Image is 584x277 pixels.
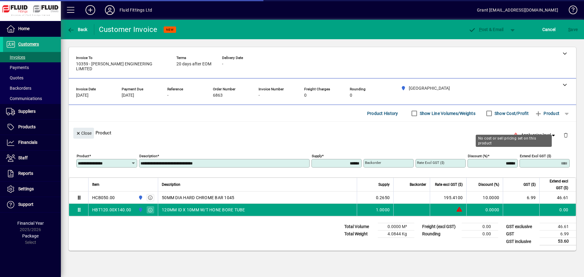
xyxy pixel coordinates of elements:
app-page-header-button: Delete [558,132,573,138]
span: NEW [166,28,174,32]
span: - [167,93,169,98]
mat-label: Backorder [365,161,381,165]
button: Product [532,108,562,119]
span: Product History [367,109,398,118]
td: 53.60 [540,238,576,245]
span: Settings [18,186,34,191]
td: 46.61 [540,223,576,230]
span: Extend excl GST ($) [543,178,568,191]
span: 1.0000 [376,207,390,213]
span: Product [535,109,559,118]
a: Communications [3,93,61,104]
span: Staff [18,155,28,160]
td: GST exclusive [503,223,540,230]
span: 20 days after EOM [176,62,211,67]
span: 0 [304,93,307,98]
span: Rate excl GST ($) [435,181,463,188]
button: Save [567,24,579,35]
td: 0.00 [462,223,498,230]
app-page-header-button: Back [61,24,94,35]
span: Payments [6,65,29,70]
div: No cost or sell pricing set on this product [476,135,552,147]
a: Products [3,119,61,135]
td: 6.99 [503,192,539,204]
span: Invoices [6,55,25,60]
a: Backorders [3,83,61,93]
td: Total Volume [341,223,378,230]
td: 0.00 [462,230,498,238]
div: Grant [EMAIL_ADDRESS][DOMAIN_NAME] [477,5,558,15]
span: GST ($) [523,181,536,188]
a: Invoices [3,52,61,62]
span: Backorder [410,181,426,188]
span: Products [18,124,36,129]
span: 50MM DIA HARD CHROME BAR 1045 [162,195,234,201]
a: Reports [3,166,61,181]
td: GST [503,230,540,238]
button: Post & Email [465,24,507,35]
button: Delete [558,128,573,142]
span: Financials [18,140,37,145]
span: Reports [18,171,33,176]
mat-label: Extend excl GST ($) [520,154,551,158]
span: Support [18,202,33,207]
td: Rounding [419,230,462,238]
button: Add [81,5,100,16]
td: Total Weight [341,230,378,238]
a: Suppliers [3,104,61,119]
span: Item [92,181,99,188]
td: 6.99 [540,230,576,238]
button: Apply price level [519,130,559,141]
button: Cancel [541,24,557,35]
span: Quotes [6,75,23,80]
span: 0 [350,93,352,98]
a: Financials [3,135,61,150]
div: HBT120.00X140.00 [92,207,131,213]
a: Home [3,21,61,36]
td: 0.0000 [466,204,503,216]
span: S [568,27,571,32]
span: Close [76,128,92,138]
button: Back [66,24,89,35]
span: AUCKLAND [137,194,144,201]
a: Staff [3,151,61,166]
td: Freight (excl GST) [419,223,462,230]
mat-label: Supply [312,154,322,158]
mat-label: Rate excl GST ($) [417,161,444,165]
span: Backorders [6,86,31,91]
span: Suppliers [18,109,36,114]
div: 195.4100 [434,195,463,201]
td: 0.0000 M³ [378,223,414,230]
td: 10.0000 [466,192,503,204]
a: Quotes [3,73,61,83]
span: Discount (%) [478,181,499,188]
button: Close [73,128,94,139]
span: Description [162,181,180,188]
span: 0.2650 [376,195,390,201]
span: ost & Email [468,27,504,32]
mat-label: Product [77,154,89,158]
span: Back [67,27,88,32]
td: 46.61 [539,192,576,204]
a: Knowledge Base [564,1,576,21]
span: Customers [18,42,39,47]
label: Show Cost/Profit [493,110,529,116]
span: Financial Year [17,221,44,226]
button: Product History [365,108,401,119]
span: Package [22,234,39,238]
span: AUCKLAND [137,206,144,213]
span: - [222,62,223,67]
span: P [479,27,482,32]
span: 6863 [213,93,223,98]
mat-label: Discount (%) [468,154,488,158]
span: [DATE] [122,93,134,98]
app-page-header-button: Close [72,130,96,136]
div: HCB050.00 [92,195,115,201]
td: 4.0844 Kg [378,230,414,238]
td: GST inclusive [503,238,540,245]
div: Customer Invoice [99,25,158,34]
span: ave [568,25,578,34]
a: Payments [3,62,61,73]
span: [DATE] [76,93,89,98]
mat-label: Description [139,154,157,158]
